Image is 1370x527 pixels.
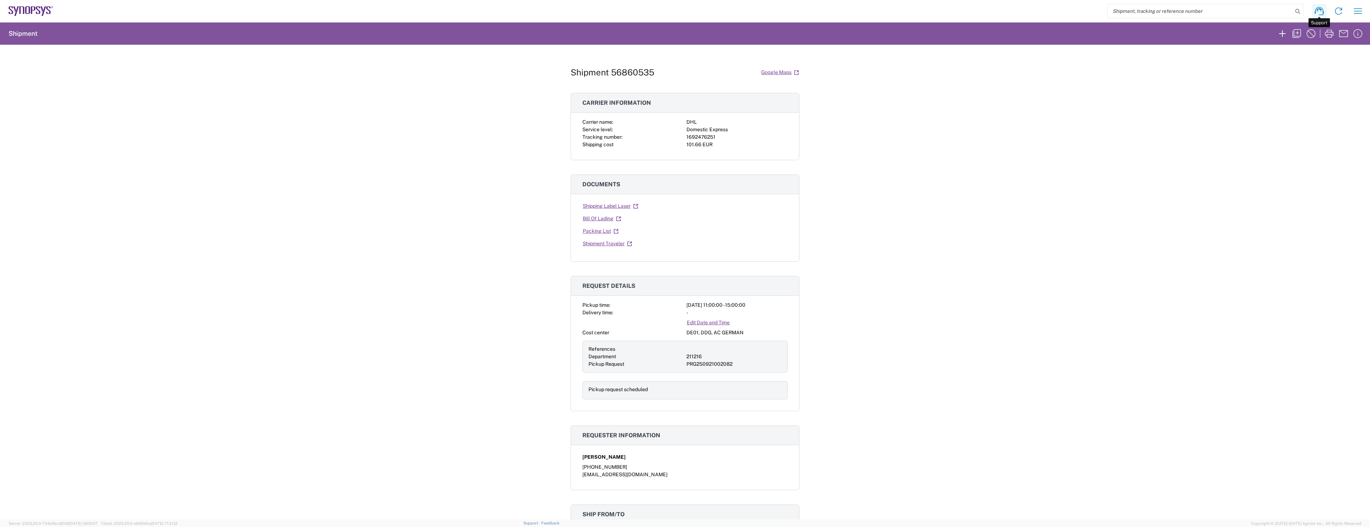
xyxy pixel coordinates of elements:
span: Server: 2025.20.0-734e5bc92d9 [9,521,98,526]
input: Shipment, tracking or reference number [1108,4,1293,18]
span: Pickup request scheduled [588,386,648,392]
span: Tracking number: [582,134,622,140]
a: Feedback [541,521,560,525]
span: Client: 2025.20.0-e640dba [101,521,178,526]
div: [DATE] 11:00:00 - 15:00:00 [686,301,788,309]
span: Cost center [582,330,609,335]
a: Edit Date and Time [686,316,730,329]
span: Documents [582,181,620,188]
div: 211216 [686,353,782,360]
span: References [588,346,615,352]
span: [PERSON_NAME] [582,453,626,461]
div: Pickup Request [588,360,684,368]
div: Domestic Express [686,126,788,133]
a: Shipment Traveler [582,237,632,250]
a: Google Maps [761,66,799,79]
h1: Shipment 56860535 [571,67,654,78]
span: Carrier information [582,99,651,106]
span: Carrier name: [582,119,613,125]
div: 101.66 EUR [686,141,788,148]
span: Copyright © [DATE]-[DATE] Agistix Inc., All Rights Reserved [1251,520,1361,527]
span: Shipping cost [582,142,613,147]
span: Ship from/to [582,511,625,518]
div: Department [588,353,684,360]
span: [DATE] 09:51:07 [69,521,98,526]
a: Support [523,521,541,525]
span: Pickup time: [582,302,610,308]
div: [PHONE_NUMBER] [582,463,788,471]
span: Request details [582,282,635,289]
div: 1692476251 [686,133,788,141]
div: DE01, DDG, AC GERMAN [686,329,788,336]
a: Shipping Label Laser [582,200,639,212]
span: Requester information [582,432,660,439]
div: [EMAIL_ADDRESS][DOMAIN_NAME] [582,471,788,478]
span: Service level: [582,127,613,132]
div: DHL [686,118,788,126]
a: Bill Of Lading [582,212,621,225]
div: - [686,309,788,316]
h2: Shipment [9,29,38,38]
span: [DATE] 17:21:12 [151,521,178,526]
a: Packing List [582,225,619,237]
span: Delivery time: [582,310,613,315]
div: PRG250921002082 [686,360,782,368]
